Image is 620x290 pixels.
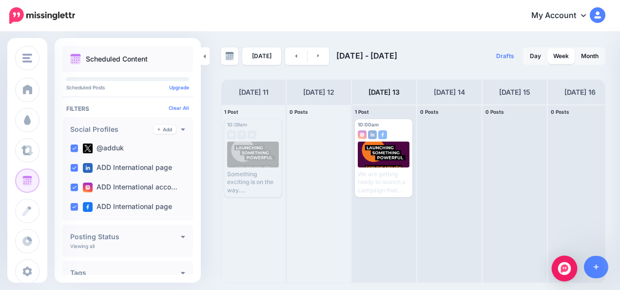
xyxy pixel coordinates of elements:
[378,130,387,139] img: facebook-square.png
[490,47,520,65] a: Drafts
[336,51,397,61] span: [DATE] - [DATE]
[242,47,281,65] a: [DATE]
[224,109,238,115] span: 1 Post
[83,163,93,173] img: linkedin-square.png
[368,130,377,139] img: linkedin-square.png
[522,4,605,28] a: My Account
[169,105,189,111] a: Clear All
[66,85,189,90] p: Scheduled Posts
[83,144,93,153] img: twitter-square.png
[83,144,124,153] label: @adduk
[358,130,367,139] img: instagram-square.png
[290,109,308,115] span: 0 Posts
[237,130,246,139] img: facebook-grey-square.png
[496,53,514,59] span: Drafts
[70,233,181,240] h4: Posting Status
[227,170,279,194] div: Something exciting is on the way. In just a few days, we’ll be launching a campaign that puts dis...
[9,7,75,24] img: Missinglettr
[547,48,575,64] a: Week
[355,109,369,115] span: 1 Post
[358,170,409,194] div: We are getting ready to launch a campaign that supports persons with disabilities to lead, thrive...
[83,202,93,212] img: facebook-square.png
[225,52,234,61] img: calendar-grey-darker.png
[83,183,177,192] label: ADD International acco…
[358,122,379,127] span: 10:00am
[83,163,172,173] label: ADD International page
[248,130,256,139] img: linkedin-grey-square.png
[83,202,172,212] label: ADD International page
[70,269,181,276] h4: Tags
[499,86,530,98] h4: [DATE] 15
[552,256,578,282] div: Open Intercom Messenger
[368,86,400,98] h4: [DATE] 13
[303,86,334,98] h4: [DATE] 12
[420,109,439,115] span: 0 Posts
[524,48,547,64] a: Day
[70,126,154,133] h4: Social Profiles
[575,48,604,64] a: Month
[434,86,465,98] h4: [DATE] 14
[22,54,32,62] img: menu.png
[551,109,569,115] span: 0 Posts
[485,109,504,115] span: 0 Posts
[239,86,269,98] h4: [DATE] 11
[83,183,93,192] img: instagram-square.png
[154,125,176,134] a: Add
[227,130,236,139] img: instagram-grey-square.png
[66,105,189,112] h4: Filters
[169,84,189,90] a: Upgrade
[70,54,81,64] img: calendar.png
[86,56,148,62] p: Scheduled Content
[564,86,596,98] h4: [DATE] 16
[227,122,247,127] span: 10:39am
[70,243,95,249] p: Viewing all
